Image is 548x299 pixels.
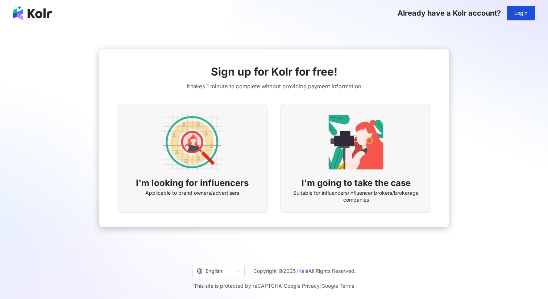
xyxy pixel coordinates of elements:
span: This site is protected by reCAPTCHA [194,282,354,290]
span: Login [514,10,527,16]
span: I'm going to take the case [302,177,411,189]
span: | [320,283,321,289]
span: It takes 1 minute to complete without providing payment information [187,82,361,91]
img: KOL identity option [327,113,385,171]
a: Google Terms [321,283,354,289]
a: Google Privacy [284,283,320,289]
span: Copyright © 2025 All Rights Reserved. [253,267,356,275]
span: | [282,283,284,289]
span: Sign up for Kolr for free! [211,64,337,79]
span: Already have a Kolr account? [398,9,501,17]
span: Applicable to brand owners/advertisers [145,189,239,197]
a: iKala [297,268,308,274]
button: Login [507,6,535,20]
img: logo [13,6,52,20]
span: I'm looking for influencers [136,177,249,189]
div: English [197,265,234,277]
span: Suitable for influencers/influencer brokers/brokerage companies [290,189,422,203]
img: AD identity option [163,113,221,171]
